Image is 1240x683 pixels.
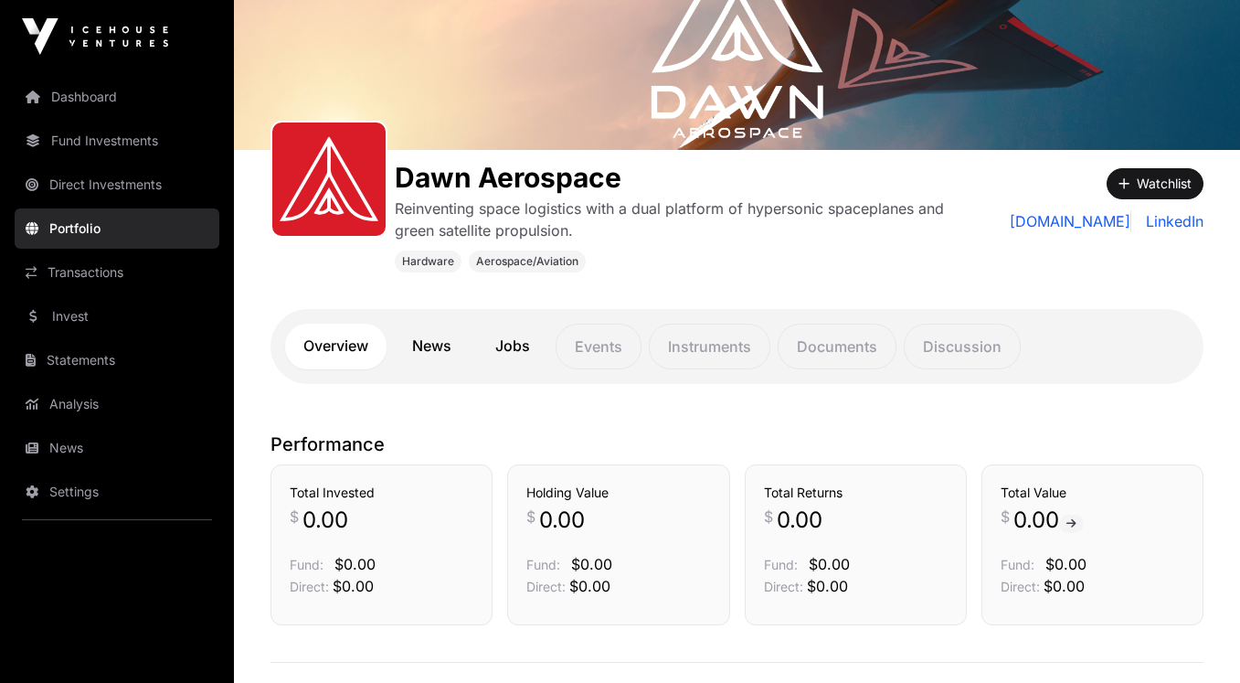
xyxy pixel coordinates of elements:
span: $ [1001,506,1010,528]
span: 0.00 [302,506,348,535]
span: 0.00 [539,506,585,535]
span: Fund: [526,557,560,572]
a: News [394,324,470,369]
span: Direct: [526,579,566,594]
h3: Total Invested [290,484,473,502]
span: $0.00 [334,555,376,573]
h3: Total Returns [764,484,948,502]
span: $0.00 [1044,577,1085,595]
span: Hardware [402,254,454,269]
span: 0.00 [1013,506,1084,535]
a: Jobs [477,324,548,369]
span: Fund: [1001,557,1034,572]
a: News [15,428,219,468]
a: Dashboard [15,77,219,117]
h3: Holding Value [526,484,710,502]
span: Direct: [764,579,803,594]
span: $0.00 [569,577,610,595]
span: $0.00 [807,577,848,595]
span: Direct: [290,579,329,594]
a: Fund Investments [15,121,219,161]
nav: Tabs [285,324,1189,369]
a: Analysis [15,384,219,424]
span: $0.00 [571,555,612,573]
button: Watchlist [1107,168,1203,199]
a: [DOMAIN_NAME] [1010,210,1131,232]
a: Overview [285,324,387,369]
span: Aerospace/Aviation [476,254,578,269]
span: Fund: [764,557,798,572]
a: Invest [15,296,219,336]
span: $ [526,506,535,528]
span: $0.00 [1045,555,1086,573]
iframe: Chat Widget [1149,595,1240,683]
span: $ [764,506,773,528]
span: 0.00 [777,506,822,535]
span: $0.00 [333,577,374,595]
p: Instruments [649,324,770,369]
a: Portfolio [15,208,219,249]
span: $ [290,506,299,528]
a: Transactions [15,252,219,293]
span: Direct: [1001,579,1040,594]
h3: Total Value [1001,484,1184,502]
img: Icehouse Ventures Logo [22,18,168,55]
p: Reinventing space logistics with a dual platform of hypersonic spaceplanes and green satellite pr... [395,197,970,241]
p: Documents [778,324,896,369]
a: Direct Investments [15,165,219,205]
a: Statements [15,340,219,380]
img: Dawn-Icon.svg [280,130,378,229]
a: LinkedIn [1139,210,1203,232]
a: Settings [15,472,219,512]
h1: Dawn Aerospace [395,161,970,194]
p: Events [556,324,641,369]
span: Fund: [290,557,323,572]
p: Discussion [904,324,1021,369]
p: Performance [270,432,1203,457]
span: $0.00 [809,555,850,573]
